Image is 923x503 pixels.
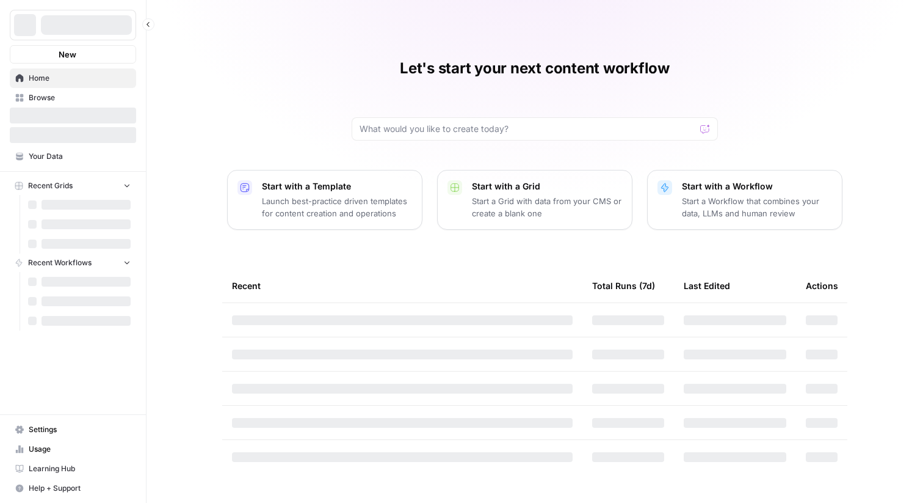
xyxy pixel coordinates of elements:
[647,170,842,230] button: Start with a WorkflowStart a Workflow that combines your data, LLMs and human review
[29,92,131,103] span: Browse
[28,257,92,268] span: Recent Workflows
[29,463,131,474] span: Learning Hub
[10,439,136,459] a: Usage
[472,195,622,219] p: Start a Grid with data from your CMS or create a blank one
[10,147,136,166] a: Your Data
[592,269,655,303] div: Total Runs (7d)
[472,180,622,193] p: Start with a Grid
[10,254,136,272] button: Recent Workflows
[360,123,695,135] input: What would you like to create today?
[682,180,832,193] p: Start with a Workflow
[684,269,730,303] div: Last Edited
[262,195,412,219] p: Launch best-practice driven templates for content creation and operations
[232,269,573,303] div: Recent
[10,45,136,64] button: New
[806,269,838,303] div: Actions
[28,180,73,191] span: Recent Grids
[10,459,136,479] a: Learning Hub
[437,170,632,230] button: Start with a GridStart a Grid with data from your CMS or create a blank one
[29,444,131,455] span: Usage
[29,73,131,84] span: Home
[682,195,832,219] p: Start a Workflow that combines your data, LLMs and human review
[29,424,131,435] span: Settings
[59,48,76,61] span: New
[262,180,412,193] p: Start with a Template
[227,170,422,230] button: Start with a TemplateLaunch best-practice driven templates for content creation and operations
[400,59,670,78] h1: Let's start your next content workflow
[10,68,136,88] a: Home
[29,151,131,162] span: Your Data
[29,483,131,494] span: Help + Support
[10,88,136,108] a: Browse
[10,479,136,498] button: Help + Support
[10,177,136,195] button: Recent Grids
[10,420,136,439] a: Settings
